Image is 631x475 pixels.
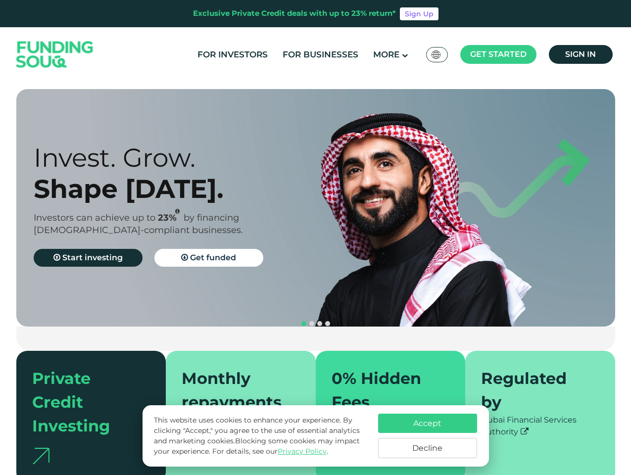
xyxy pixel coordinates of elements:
[34,173,333,204] div: Shape [DATE].
[481,367,587,414] div: Regulated by
[182,367,288,414] div: Monthly repayments
[34,212,155,223] span: Investors can achieve up to
[432,50,440,59] img: SA Flag
[470,49,527,59] span: Get started
[378,414,477,433] button: Accept
[378,438,477,458] button: Decline
[565,49,596,59] span: Sign in
[34,142,333,173] div: Invest. Grow.
[278,447,327,456] a: Privacy Policy
[154,249,263,267] a: Get funded
[300,320,308,328] button: navigation
[212,447,328,456] span: For details, see our .
[373,49,399,59] span: More
[32,448,49,464] img: arrow
[6,30,103,80] img: Logo
[154,415,368,457] p: This website uses cookies to enhance your experience. By clicking "Accept," you agree to the use ...
[316,320,324,328] button: navigation
[190,253,236,262] span: Get funded
[34,249,143,267] a: Start investing
[175,209,180,214] i: 23% IRR (expected) ~ 15% Net yield (expected)
[34,212,243,236] span: by financing [DEMOGRAPHIC_DATA]-compliant businesses.
[280,47,361,63] a: For Businesses
[400,7,438,20] a: Sign Up
[195,47,270,63] a: For Investors
[324,320,332,328] button: navigation
[481,414,599,438] div: Dubai Financial Services Authority
[332,367,438,414] div: 0% Hidden Fees
[154,436,360,456] span: Blocking some cookies may impact your experience.
[158,212,184,223] span: 23%
[32,367,139,438] div: Private Credit Investing
[62,253,123,262] span: Start investing
[549,45,613,64] a: Sign in
[193,8,396,19] div: Exclusive Private Credit deals with up to 23% return*
[308,320,316,328] button: navigation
